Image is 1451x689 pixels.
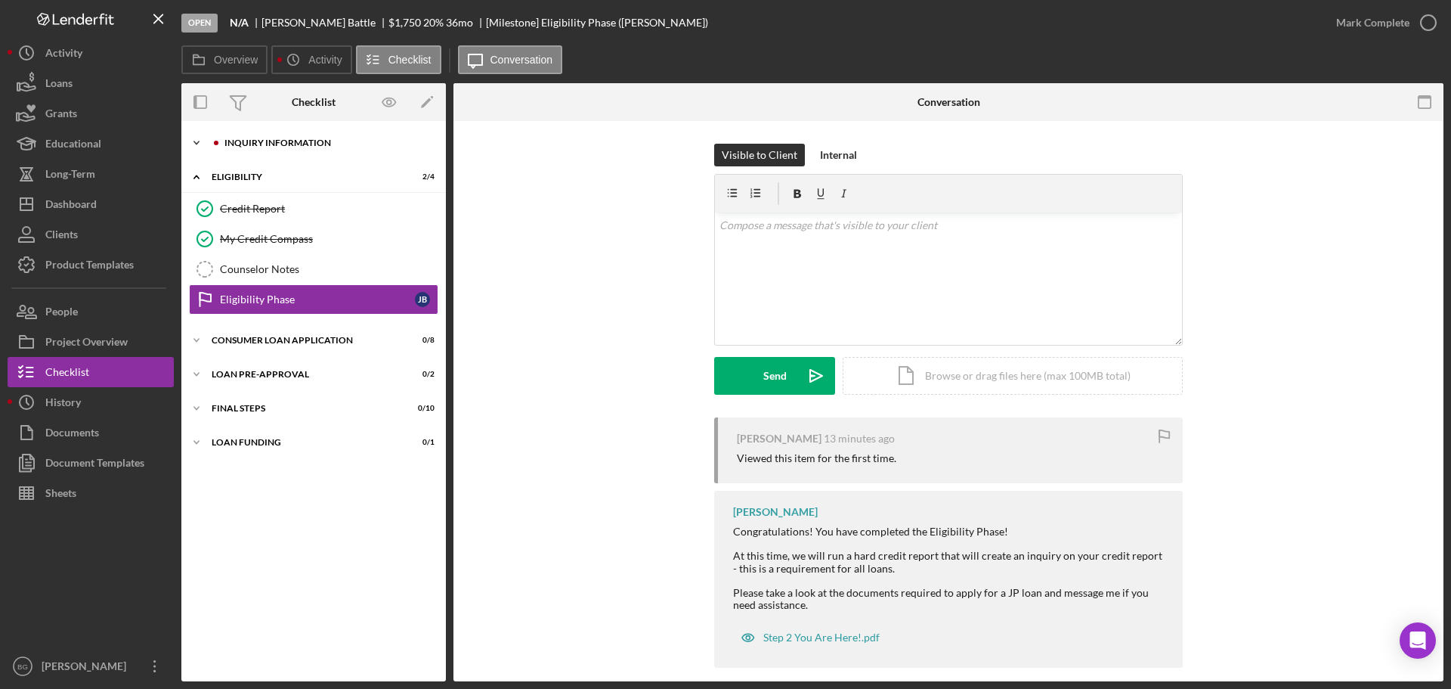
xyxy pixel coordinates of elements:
[8,129,174,159] button: Educational
[737,452,896,464] div: Viewed this item for the first time.
[292,96,336,108] div: Checklist
[8,68,174,98] button: Loans
[407,404,435,413] div: 0 / 10
[8,651,174,681] button: BG[PERSON_NAME]
[407,438,435,447] div: 0 / 1
[45,98,77,132] div: Grants
[8,189,174,219] button: Dashboard
[733,506,818,518] div: [PERSON_NAME]
[407,336,435,345] div: 0 / 8
[8,296,174,327] button: People
[8,417,174,448] button: Documents
[8,250,174,280] button: Product Templates
[1321,8,1443,38] button: Mark Complete
[189,194,438,224] a: Credit Report
[486,17,708,29] div: [Milestone] Eligibility Phase ([PERSON_NAME])
[763,632,880,644] div: Step 2 You Are Here!.pdf
[356,45,441,74] button: Checklist
[8,387,174,417] button: History
[45,129,101,163] div: Educational
[212,336,397,345] div: Consumer Loan Application
[308,54,342,66] label: Activity
[8,219,174,250] button: Clients
[458,45,563,74] button: Conversation
[45,159,95,193] div: Long-Term
[38,651,136,685] div: [PERSON_NAME]
[8,327,174,357] button: Project Overview
[45,387,81,421] div: History
[1400,622,1436,659] div: Open Intercom Messenger
[45,296,78,331] div: People
[407,370,435,379] div: 0 / 2
[220,203,438,215] div: Credit Report
[388,16,421,29] span: $1,750
[733,622,887,653] button: Step 2 You Are Here!.pdf
[820,144,857,166] div: Internal
[388,54,432,66] label: Checklist
[45,357,89,391] div: Checklist
[45,38,82,72] div: Activity
[8,159,174,189] button: Long-Term
[261,17,388,29] div: [PERSON_NAME] Battle
[45,448,144,482] div: Document Templates
[45,189,97,223] div: Dashboard
[490,54,553,66] label: Conversation
[722,144,797,166] div: Visible to Client
[189,224,438,254] a: My Credit Compass
[812,144,865,166] button: Internal
[230,17,249,29] b: N/A
[714,144,805,166] button: Visible to Client
[17,663,28,671] text: BG
[8,357,174,387] a: Checklist
[8,448,174,478] button: Document Templates
[733,526,1168,538] div: Congratulations! You have completed the Eligibility Phase!
[824,433,895,445] time: 2025-09-23 22:59
[423,17,444,29] div: 20 %
[224,138,427,147] div: Inquiry Information
[212,370,397,379] div: Loan Pre-Approval
[212,172,397,182] div: Eligibility
[220,263,438,275] div: Counselor Notes
[8,478,174,508] button: Sheets
[733,550,1168,574] div: At this time, we will run a hard credit report that will create an inquiry on your credit report ...
[212,438,397,447] div: Loan Funding
[733,587,1168,611] div: Please take a look at the documents required to apply for a JP loan and message me if you need as...
[1336,8,1409,38] div: Mark Complete
[45,219,78,253] div: Clients
[45,250,134,284] div: Product Templates
[8,98,174,129] button: Grants
[181,45,268,74] button: Overview
[181,14,218,33] div: Open
[45,327,128,361] div: Project Overview
[271,45,351,74] button: Activity
[917,96,980,108] div: Conversation
[189,284,438,315] a: Eligibility PhaseJB
[220,293,415,306] div: Eligibility Phase
[446,17,473,29] div: 36 mo
[214,54,258,66] label: Overview
[415,292,430,307] div: J B
[45,417,99,452] div: Documents
[737,433,821,445] div: [PERSON_NAME]
[45,68,73,102] div: Loans
[8,38,174,68] button: Activity
[212,404,397,413] div: FINAL STEPS
[763,357,787,395] div: Send
[407,172,435,182] div: 2 / 4
[714,357,835,395] button: Send
[220,233,438,245] div: My Credit Compass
